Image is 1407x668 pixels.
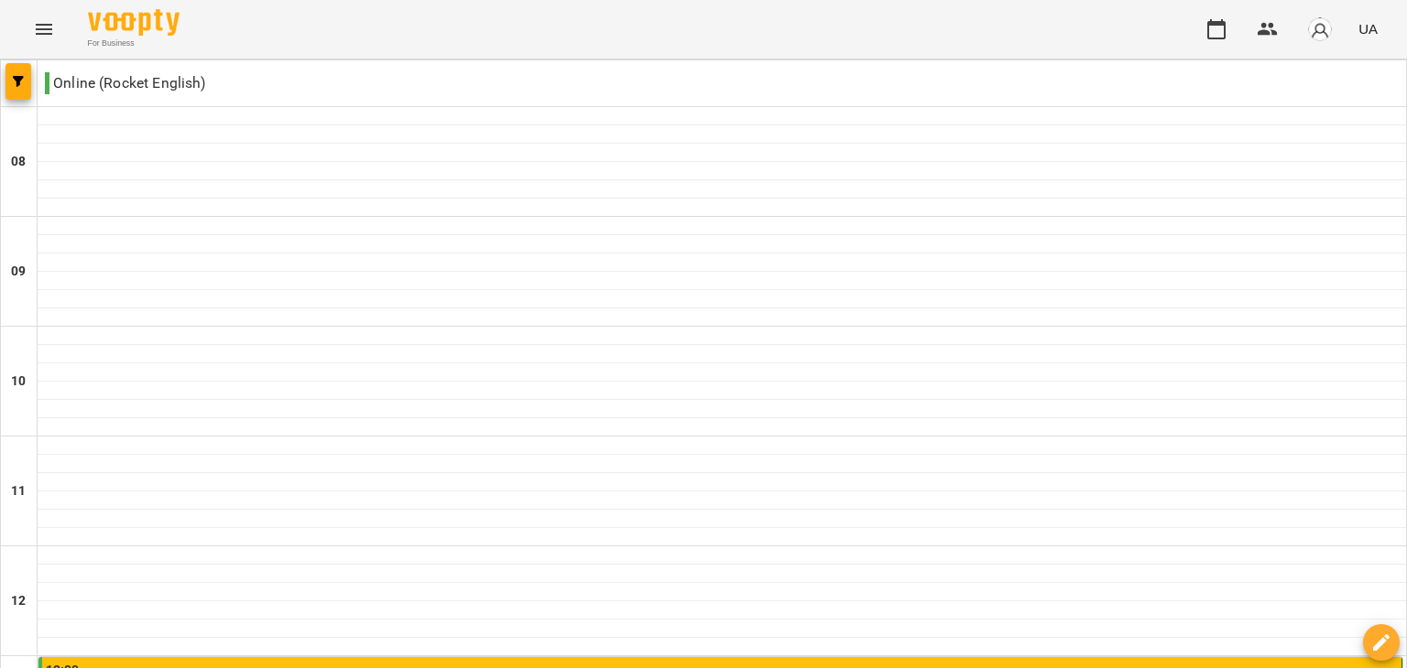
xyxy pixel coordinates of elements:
h6: 09 [11,262,26,282]
button: Menu [22,7,66,51]
img: Voopty Logo [88,9,180,36]
p: Online (Rocket English) [45,72,206,94]
h6: 10 [11,372,26,392]
span: UA [1358,19,1378,38]
span: For Business [88,38,180,49]
h6: 11 [11,481,26,501]
h6: 12 [11,591,26,611]
img: avatar_s.png [1307,16,1333,42]
h6: 08 [11,152,26,172]
button: UA [1351,12,1385,46]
